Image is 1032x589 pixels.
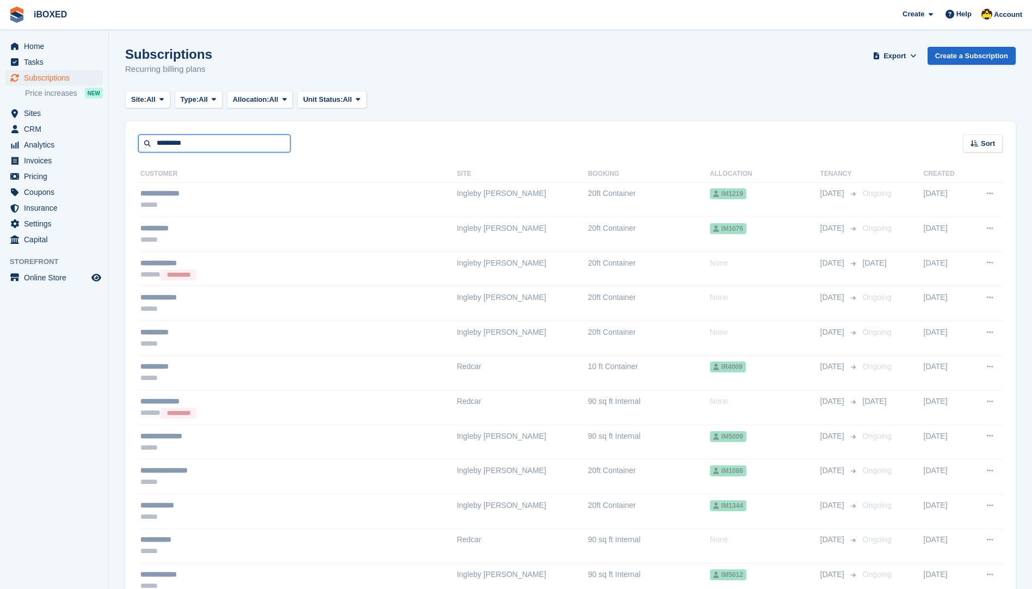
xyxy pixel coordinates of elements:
[125,63,212,76] p: Recurring billing plans
[85,88,103,99] div: NEW
[5,169,103,184] a: menu
[24,185,89,200] span: Coupons
[5,200,103,216] a: menu
[24,106,89,121] span: Sites
[5,270,103,285] a: menu
[5,121,103,137] a: menu
[24,121,89,137] span: CRM
[903,9,924,20] span: Create
[25,87,103,99] a: Price increases NEW
[9,7,25,23] img: stora-icon-8386f47178a22dfd0bd8f6a31ec36ba5ce8667c1dd55bd0f319d3a0aa187defe.svg
[5,137,103,152] a: menu
[24,232,89,247] span: Capital
[5,39,103,54] a: menu
[883,51,906,62] span: Export
[24,70,89,85] span: Subscriptions
[24,153,89,168] span: Invoices
[10,256,108,267] span: Storefront
[5,106,103,121] a: menu
[5,232,103,247] a: menu
[90,271,103,284] a: Preview store
[928,47,1016,65] a: Create a Subscription
[24,270,89,285] span: Online Store
[24,54,89,70] span: Tasks
[5,70,103,85] a: menu
[29,5,71,23] a: iBOXED
[125,47,212,62] h1: Subscriptions
[981,9,992,20] img: Katie Brown
[5,185,103,200] a: menu
[871,47,919,65] button: Export
[24,200,89,216] span: Insurance
[994,9,1022,20] span: Account
[24,216,89,231] span: Settings
[25,88,77,99] span: Price increases
[5,216,103,231] a: menu
[956,9,972,20] span: Help
[24,39,89,54] span: Home
[24,169,89,184] span: Pricing
[5,54,103,70] a: menu
[24,137,89,152] span: Analytics
[5,153,103,168] a: menu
